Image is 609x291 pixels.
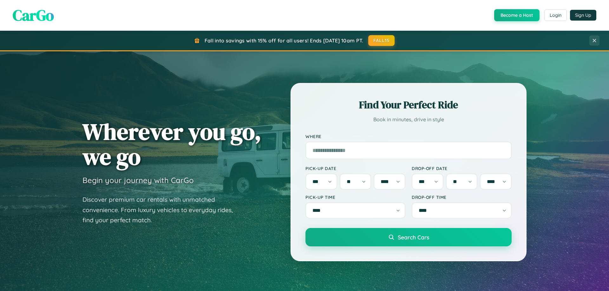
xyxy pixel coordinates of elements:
button: Sign Up [570,10,596,21]
button: Login [544,9,567,21]
p: Book in minutes, drive in style [305,115,512,124]
span: Fall into savings with 15% off for all users! Ends [DATE] 10am PT. [205,37,363,44]
label: Pick-up Date [305,166,405,171]
span: CarGo [13,5,54,26]
button: Search Cars [305,228,512,246]
label: Drop-off Time [412,194,512,200]
button: Become a Host [494,9,540,21]
h2: Find Your Perfect Ride [305,98,512,112]
h1: Wherever you go, we go [82,119,261,169]
p: Discover premium car rentals with unmatched convenience. From luxury vehicles to everyday rides, ... [82,194,241,225]
label: Where [305,134,512,139]
h3: Begin your journey with CarGo [82,175,194,185]
label: Pick-up Time [305,194,405,200]
button: FALL15 [368,35,395,46]
label: Drop-off Date [412,166,512,171]
span: Search Cars [398,234,429,241]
